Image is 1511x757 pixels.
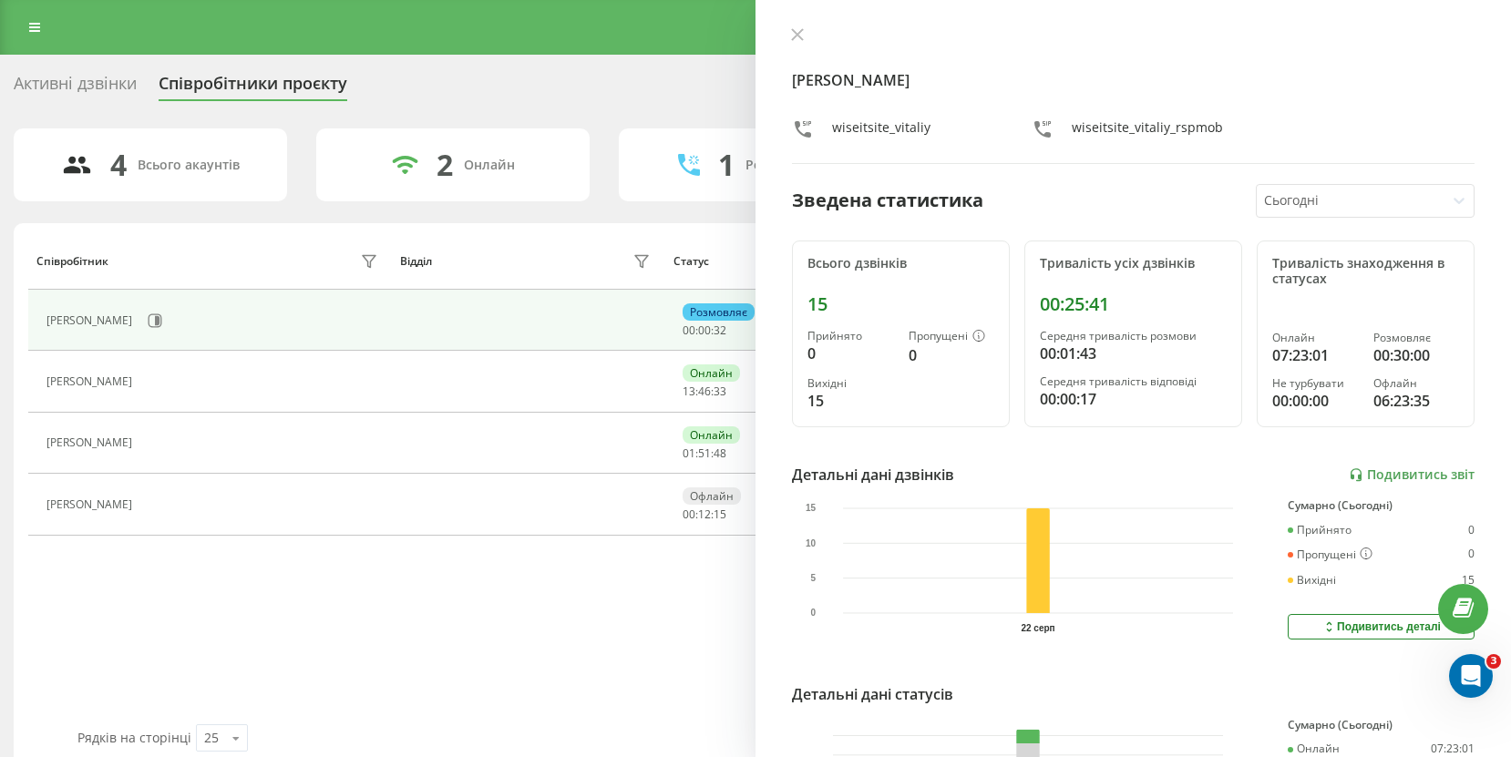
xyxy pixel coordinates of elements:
div: Тривалість усіх дзвінків [1040,256,1227,271]
div: 00:00:17 [1040,388,1227,410]
div: 25 [204,729,219,747]
span: 01 [683,445,695,461]
span: 46 [698,384,711,399]
div: wiseitsite_vitaliy [832,118,930,145]
div: 15 [807,293,994,315]
div: Вихідні [807,377,894,390]
span: Рядків на сторінці [77,729,191,746]
div: Детальні дані дзвінків [792,464,954,486]
div: Прийнято [807,330,894,343]
div: Відділ [400,255,432,268]
div: Статус [673,255,709,268]
div: : : [683,508,726,521]
span: 00 [683,506,695,522]
div: Вихідні [1288,574,1336,587]
div: Детальні дані статусів [792,683,953,705]
div: [PERSON_NAME] [46,375,137,388]
div: Всього дзвінків [807,256,994,271]
div: Онлайн [683,426,740,444]
span: 12 [698,506,711,522]
div: Сумарно (Сьогодні) [1288,719,1475,731]
span: 15 [714,506,726,522]
div: 00:01:43 [1040,343,1227,364]
div: [PERSON_NAME] [46,498,137,511]
span: 51 [698,445,711,461]
div: 0 [1468,547,1475,562]
text: 22 серп [1022,623,1055,633]
div: Розмовляють [745,158,834,173]
div: 0 [1468,524,1475,537]
div: : : [683,447,726,460]
div: 06:23:35 [1373,390,1460,412]
div: Онлайн [1288,742,1340,755]
div: 00:25:41 [1040,293,1227,315]
div: [PERSON_NAME] [46,314,137,327]
span: 00 [698,322,711,338]
div: Розмовляє [1373,332,1460,344]
div: 0 [807,343,894,364]
div: 1 [718,148,735,182]
iframe: Intercom live chat [1449,654,1493,698]
div: Тривалість знаходження в статусах [1272,256,1459,287]
div: 15 [1462,574,1475,587]
div: Прийнято [1288,524,1352,537]
text: 5 [811,573,817,583]
span: 48 [714,445,726,461]
div: Онлайн [1272,332,1359,344]
div: 0 [909,344,995,366]
div: Середня тривалість розмови [1040,330,1227,343]
div: 15 [807,390,894,412]
div: Не турбувати [1272,377,1359,390]
div: Всього акаунтів [138,158,240,173]
div: wiseitsite_vitaliy_rspmob [1072,118,1223,145]
text: 15 [806,504,817,514]
div: Активні дзвінки [14,74,137,102]
div: Пропущені [1288,547,1372,562]
div: Онлайн [464,158,515,173]
button: Подивитись деталі [1288,614,1475,639]
text: 0 [811,609,817,619]
h4: [PERSON_NAME] [792,69,1475,91]
span: 00 [683,322,695,338]
div: Офлайн [683,487,741,505]
div: 07:23:01 [1272,344,1359,366]
span: 13 [683,384,695,399]
div: 4 [110,148,127,182]
div: : : [683,385,726,398]
span: 33 [714,384,726,399]
div: Співробітники проєкту [159,74,347,102]
div: 00:00:00 [1272,390,1359,412]
div: [PERSON_NAME] [46,436,137,449]
div: Розмовляє [683,303,755,321]
div: Онлайн [683,364,740,382]
span: 3 [1486,654,1501,669]
div: Середня тривалість відповіді [1040,375,1227,388]
div: Сумарно (Сьогодні) [1288,499,1475,512]
div: 07:23:01 [1431,742,1475,755]
div: 00:30:00 [1373,344,1460,366]
div: Пропущені [909,330,995,344]
div: Подивитись деталі [1321,619,1441,634]
div: 2 [437,148,453,182]
span: 32 [714,322,726,338]
text: 10 [806,538,817,548]
div: Зведена статистика [792,187,983,214]
div: Співробітник [36,255,108,268]
a: Подивитись звіт [1349,467,1475,483]
div: Офлайн [1373,377,1460,390]
div: : : [683,324,726,337]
